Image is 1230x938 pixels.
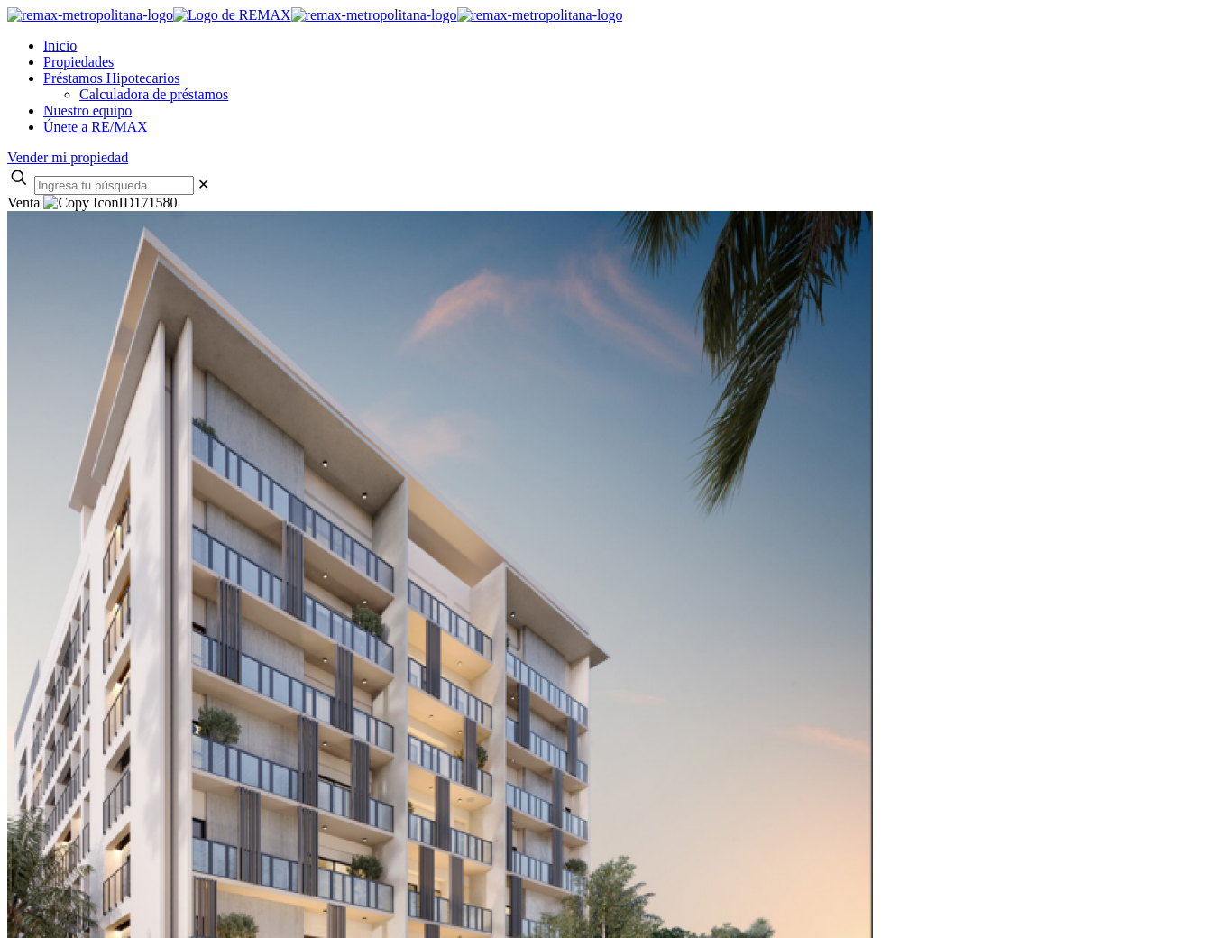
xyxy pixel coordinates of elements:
[7,166,31,189] svg: search icon
[7,150,128,165] a: Vender mi propiedad
[43,54,114,69] a: Propiedades
[133,195,177,210] span: 171580
[7,195,40,210] span: Venta
[7,7,622,23] a: RE/MAX Metropolitana
[43,195,118,211] img: Copy Icon
[43,119,148,134] a: Únete a RE/MAX
[43,70,180,86] a: Préstamos Hipotecarios
[457,7,623,23] img: remax-metropolitana-logo
[291,7,457,23] img: remax-metropolitana-logo
[43,103,132,118] a: Nuestro equipo
[7,7,173,23] img: remax-metropolitana-logo
[7,38,1223,135] nav: Main menu
[43,195,177,210] span: ID
[34,176,194,195] input: Ingresa tu búsqueda
[173,7,291,23] img: Logo de REMAX
[79,87,228,102] a: Calculadora de préstamos
[43,38,77,53] a: Inicio
[608,1,652,16] span: Correo
[197,177,209,192] span: ✕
